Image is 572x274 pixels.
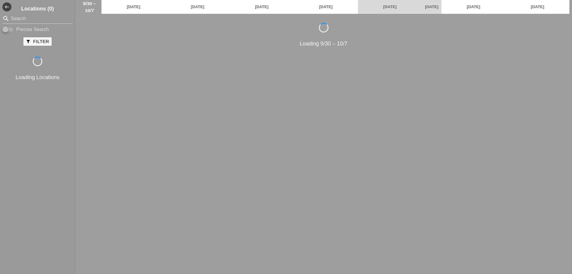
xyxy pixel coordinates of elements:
i: filter_alt [26,39,31,44]
input: Search [11,14,64,23]
div: Loading Locations [1,73,74,82]
i: west [2,2,11,11]
button: Filter [23,37,51,46]
button: Shrink Sidebar [2,2,11,11]
div: Enable Precise search to match search terms exactly. [2,26,73,33]
div: Filter [26,38,49,45]
i: search [2,15,10,22]
div: Loading 9/30 – 10/7 [77,40,570,48]
label: Precise Search [16,26,49,32]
